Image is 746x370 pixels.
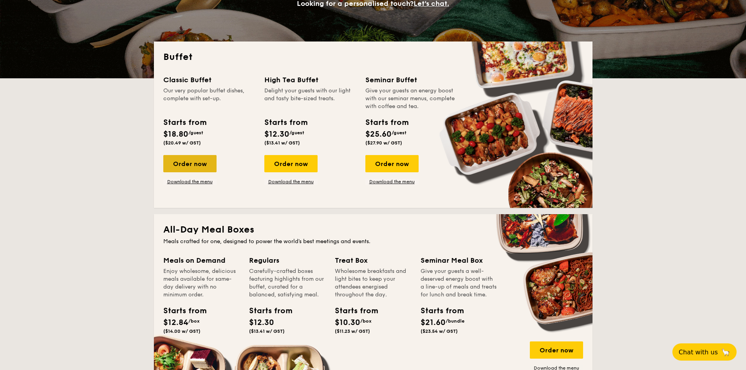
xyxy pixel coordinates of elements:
span: $12.84 [163,318,188,327]
div: Give your guests an energy boost with our seminar menus, complete with coffee and tea. [365,87,457,110]
span: /box [188,318,200,324]
span: ($11.23 w/ GST) [335,328,370,334]
div: High Tea Buffet [264,74,356,85]
div: Delight your guests with our light and tasty bite-sized treats. [264,87,356,110]
div: Order now [264,155,318,172]
span: ($20.49 w/ GST) [163,140,201,146]
a: Download the menu [264,179,318,185]
span: ($14.00 w/ GST) [163,328,200,334]
span: $12.30 [264,130,289,139]
div: Treat Box [335,255,411,266]
span: /bundle [446,318,464,324]
div: Starts from [421,305,456,317]
div: Starts from [249,305,284,317]
span: /box [360,318,372,324]
a: Download the menu [163,179,217,185]
span: ($23.54 w/ GST) [421,328,458,334]
span: $18.80 [163,130,188,139]
span: $10.30 [335,318,360,327]
div: Order now [530,341,583,359]
div: Regulars [249,255,325,266]
div: Order now [365,155,419,172]
div: Starts from [335,305,370,317]
span: Chat with us [679,348,718,356]
span: /guest [188,130,203,135]
span: 🦙 [721,348,730,357]
div: Seminar Meal Box [421,255,497,266]
div: Starts from [264,117,307,128]
div: Meals crafted for one, designed to power the world's best meetings and events. [163,238,583,245]
div: Meals on Demand [163,255,240,266]
div: Enjoy wholesome, delicious meals available for same-day delivery with no minimum order. [163,267,240,299]
div: Carefully-crafted boxes featuring highlights from our buffet, curated for a balanced, satisfying ... [249,267,325,299]
span: $21.60 [421,318,446,327]
h2: Buffet [163,51,583,63]
div: Classic Buffet [163,74,255,85]
span: ($27.90 w/ GST) [365,140,402,146]
button: Chat with us🦙 [672,343,737,361]
div: Starts from [163,117,206,128]
span: /guest [289,130,304,135]
span: ($13.41 w/ GST) [264,140,300,146]
h2: All-Day Meal Boxes [163,224,583,236]
div: Starts from [365,117,408,128]
div: Wholesome breakfasts and light bites to keep your attendees energised throughout the day. [335,267,411,299]
span: $12.30 [249,318,274,327]
span: $25.60 [365,130,392,139]
div: Order now [163,155,217,172]
div: Starts from [163,305,199,317]
div: Seminar Buffet [365,74,457,85]
span: /guest [392,130,406,135]
span: ($13.41 w/ GST) [249,328,285,334]
div: Give your guests a well-deserved energy boost with a line-up of meals and treats for lunch and br... [421,267,497,299]
a: Download the menu [365,179,419,185]
div: Our very popular buffet dishes, complete with set-up. [163,87,255,110]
